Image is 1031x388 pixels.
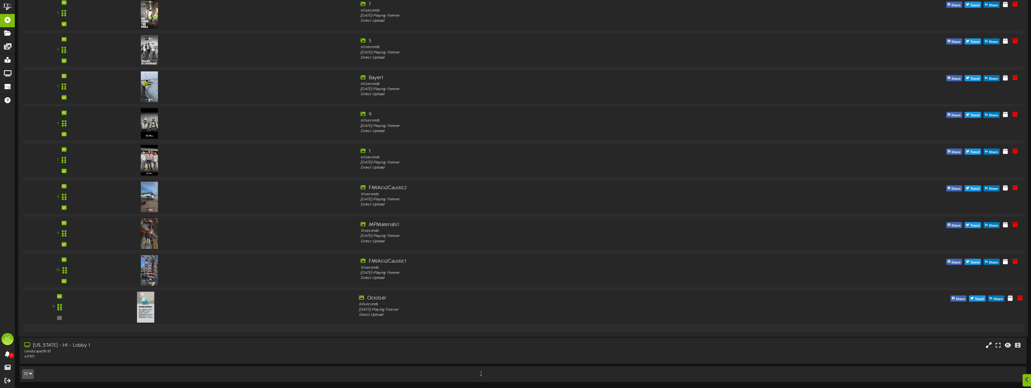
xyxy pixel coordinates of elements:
div: [DATE] - Playing Forever [361,13,769,18]
span: Share [988,149,999,156]
span: Tweet [969,186,981,192]
div: 9 [57,231,59,236]
span: Share [988,112,999,119]
div: 10 seconds [361,192,769,197]
div: FMIAcidCaustic2 [361,185,769,192]
button: Share [984,75,1000,81]
span: Share [988,39,999,45]
button: Share [984,38,1000,44]
img: c089d32f-996d-4fa6-9e6d-8649446261db.png [141,145,158,175]
button: Tweet [965,112,981,118]
button: Tweet [965,75,981,81]
button: 10 [22,369,34,379]
span: Tweet [969,39,981,45]
img: a58ffc52-8b56-4681-abb5-87a7a3f3becd.png [141,255,158,286]
span: Share [950,259,962,266]
button: Share [950,296,967,302]
div: Direct Upload [359,312,771,318]
span: Share [954,296,966,302]
button: Tweet [965,2,981,8]
button: Share [946,38,962,44]
span: Tweet [969,149,981,156]
div: Direct Upload [361,276,769,281]
button: Share [984,112,1000,118]
button: Tweet [965,222,981,228]
img: 9eb8cbf1-43a9-455d-a752-d2cec68d2bc7.png [141,218,158,249]
button: Share [946,75,962,81]
button: Share [946,185,962,191]
div: [DATE] - Playing Forever [361,50,769,55]
div: Direct Upload [361,239,769,244]
span: Share [950,112,962,119]
div: 60 seconds [361,155,769,160]
span: Share [950,76,962,82]
div: 8 [57,194,59,199]
span: Share [988,259,999,266]
span: Tweet [969,222,981,229]
div: Bayer1 [361,74,769,81]
div: 60 seconds [361,118,769,123]
img: 251e8362-c797-4455-b8e5-53b8b52c9aba.png [141,182,158,212]
span: Share [992,296,1004,302]
button: Share [988,296,1004,302]
div: 7 [361,1,769,8]
button: Tweet [965,185,981,191]
span: 0 [9,353,14,358]
span: Tweet [969,76,981,82]
span: Tweet [969,112,981,119]
div: # 12101 [24,354,434,359]
button: Share [946,149,962,155]
div: 11 [52,304,55,310]
div: 60 seconds [359,302,771,307]
span: Share [988,76,999,82]
div: [DATE] - Playing Forever [361,160,769,165]
button: Tweet [965,38,981,44]
div: AC [2,333,14,345]
span: Share [988,222,999,229]
span: Share [950,222,962,229]
span: Tweet [969,2,981,8]
div: Direct Upload [361,18,769,24]
div: [DATE] - Playing Forever [361,87,769,92]
span: Share [988,186,999,192]
div: Landscape ( 16:9 ) [24,349,434,354]
button: Share [984,149,1000,155]
div: 10 [56,268,60,273]
button: Share [984,2,1000,8]
img: 8af6bcfb-7541-4209-8205-5ec643e64c09.png [137,292,154,322]
button: Share [946,259,962,265]
div: 9 [361,111,769,118]
div: Direct Upload [361,165,769,170]
span: Share [988,2,999,8]
button: Share [984,185,1000,191]
button: Share [946,222,962,228]
div: 60 seconds [361,81,769,86]
div: [DATE] - Playing Forever [361,197,769,202]
div: [US_STATE] - HI - Lobby 1 [24,342,434,349]
div: 10 seconds [361,265,769,270]
button: Tweet [969,296,986,302]
div: [DATE] - Playing Forever [361,270,769,276]
div: 6 [57,121,59,126]
div: Direct Upload [361,129,769,134]
img: 2eb854c9-4979-4e99-be62-76adf83d8493.png [141,108,158,139]
div: 60 seconds [361,45,769,50]
div: Direct Upload [361,55,769,60]
span: Share [950,39,962,45]
div: [DATE] - Playing Forever [359,307,771,312]
span: Share [950,186,962,192]
span: Share [950,2,962,8]
button: Share [946,112,962,118]
div: October [359,295,771,302]
button: Share [946,2,962,8]
div: [DATE] - Playing Forever [361,234,769,239]
button: Tweet [965,149,981,155]
div: 10 seconds [361,228,769,234]
button: Share [984,259,1000,265]
span: Tweet [969,259,981,266]
div: Direct Upload [361,202,769,207]
div: MPMaterials1 [361,221,769,228]
div: Direct Upload [361,92,769,97]
div: [DATE] - Playing Forever [361,123,769,128]
span: 1 [478,370,483,377]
